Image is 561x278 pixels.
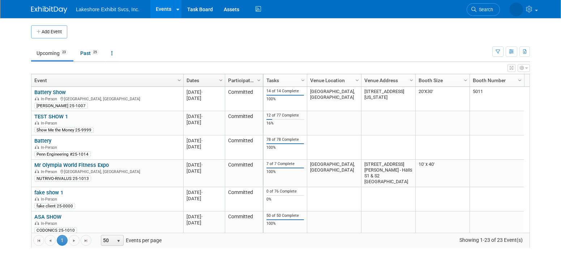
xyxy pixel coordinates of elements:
[225,135,263,160] td: Committed
[201,190,203,195] span: -
[31,6,67,13] img: ExhibitDay
[176,74,184,85] a: Column Settings
[354,74,361,85] a: Column Settings
[266,189,304,194] div: 0 of 76 Complete
[47,238,53,244] span: Go to the previous page
[41,197,59,202] span: In-Person
[187,113,222,119] div: [DATE]
[34,151,91,157] div: Penn Engineering #25-1014
[307,160,361,187] td: [GEOGRAPHIC_DATA], [GEOGRAPHIC_DATA]
[218,77,224,83] span: Column Settings
[35,97,39,100] img: In-Person Event
[187,119,222,126] div: [DATE]
[187,89,222,95] div: [DATE]
[201,89,203,95] span: -
[34,176,91,181] div: NUTRIVO-RIVALUS 25-1013
[509,3,523,16] img: MICHELLE MOYA
[473,74,519,87] a: Booth Number
[462,74,470,85] a: Column Settings
[415,87,470,111] td: 20'X30'
[266,169,304,174] div: 100%
[34,168,180,174] div: [GEOGRAPHIC_DATA], [GEOGRAPHIC_DATA]
[266,197,304,202] div: 0%
[176,77,182,83] span: Column Settings
[33,235,44,246] a: Go to the first page
[225,111,263,135] td: Committed
[225,87,263,111] td: Committed
[476,7,493,12] span: Search
[266,145,304,150] div: 100%
[31,25,67,38] button: Add Event
[34,189,63,196] a: fake show 1
[71,238,77,244] span: Go to the next page
[225,160,263,187] td: Committed
[300,77,306,83] span: Column Settings
[81,235,91,246] a: Go to the last page
[463,77,468,83] span: Column Settings
[116,238,121,244] span: select
[354,77,360,83] span: Column Settings
[310,74,356,87] a: Venue Location
[31,46,73,60] a: Upcoming23
[364,74,411,87] a: Venue Address
[266,113,304,118] div: 12 of 77 Complete
[41,121,59,126] span: In-Person
[201,214,203,219] span: -
[34,214,61,220] a: ASA SHOW
[266,74,302,87] a: Tasks
[225,211,263,236] td: Committed
[35,221,39,225] img: In-Person Event
[34,203,75,209] div: fake client 25-0000
[419,74,465,87] a: Booth Size
[41,221,59,226] span: In-Person
[34,227,77,233] div: CODONICS 25-1010
[35,145,39,149] img: In-Person Event
[187,168,222,174] div: [DATE]
[187,144,222,150] div: [DATE]
[34,138,51,144] a: Battery
[41,145,59,150] span: In-Person
[266,97,304,102] div: 100%
[187,189,222,195] div: [DATE]
[467,3,500,16] a: Search
[75,46,104,60] a: Past25
[45,235,56,246] a: Go to the previous page
[83,238,89,244] span: Go to the last page
[408,74,416,85] a: Column Settings
[225,187,263,211] td: Committed
[57,235,68,246] span: 1
[201,162,203,168] span: -
[266,221,304,226] div: 100%
[187,214,222,220] div: [DATE]
[299,74,307,85] a: Column Settings
[256,77,262,83] span: Column Settings
[266,121,304,126] div: 16%
[76,7,140,12] span: Lakeshore Exhibit Svcs, Inc.
[361,160,415,187] td: [STREET_ADDRESS] [PERSON_NAME] - Halls S1 & S2 [GEOGRAPHIC_DATA]
[217,74,225,85] a: Column Settings
[361,87,415,111] td: [STREET_ADDRESS][US_STATE]
[453,235,530,245] span: Showing 1-23 of 23 Event(s)
[35,169,39,173] img: In-Person Event
[307,87,361,111] td: [GEOGRAPHIC_DATA], [GEOGRAPHIC_DATA]
[41,97,59,101] span: In-Person
[517,77,523,83] span: Column Settings
[228,74,258,87] a: Participation
[266,161,304,167] div: 7 of 7 Complete
[34,127,94,133] div: Show Me the Money 25-9999
[255,74,263,85] a: Column Settings
[35,197,39,201] img: In-Person Event
[187,220,222,226] div: [DATE]
[201,114,203,119] span: -
[187,195,222,202] div: [DATE]
[516,74,524,85] a: Column Settings
[187,138,222,144] div: [DATE]
[187,162,222,168] div: [DATE]
[34,162,109,168] a: Mr Olympia World Fitness Expo
[266,137,304,142] div: 78 of 78 Complete
[34,113,68,120] a: TEST SHOW 1
[34,96,180,102] div: [GEOGRAPHIC_DATA], [GEOGRAPHIC_DATA]
[34,103,88,109] div: [PERSON_NAME] 25-1007
[266,213,304,218] div: 50 of 50 Complete
[187,74,220,87] a: Dates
